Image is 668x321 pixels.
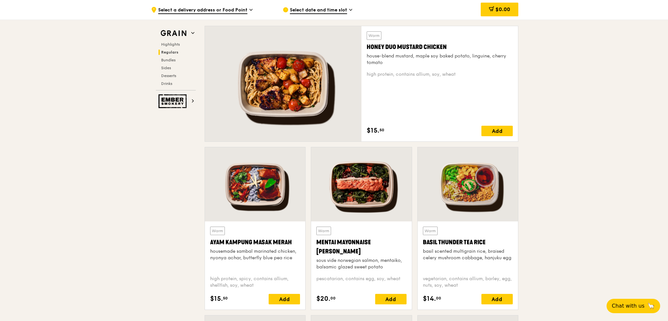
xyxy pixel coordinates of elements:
span: Desserts [161,73,176,78]
button: Chat with us🦙 [607,299,660,313]
span: 00 [436,296,441,301]
div: Warm [210,227,225,235]
div: Add [481,294,513,304]
div: high protein, contains allium, soy, wheat [367,71,513,78]
span: Regulars [161,50,178,55]
span: Select a delivery address or Food Point [158,7,247,14]
div: Honey Duo Mustard Chicken [367,42,513,52]
span: $15. [210,294,223,304]
span: $0.00 [495,6,510,12]
div: high protein, spicy, contains allium, shellfish, soy, wheat [210,276,300,289]
span: $14. [423,294,436,304]
div: Add [375,294,407,304]
img: Ember Smokery web logo [159,94,189,108]
span: Bundles [161,58,175,62]
div: vegetarian, contains allium, barley, egg, nuts, soy, wheat [423,276,513,289]
span: $15. [367,126,379,136]
span: Highlights [161,42,180,47]
div: pescatarian, contains egg, soy, wheat [316,276,406,289]
div: Warm [367,31,381,40]
span: 🦙 [647,302,655,310]
div: Add [269,294,300,304]
div: Add [481,126,513,136]
div: Basil Thunder Tea Rice [423,238,513,247]
span: 00 [330,296,336,301]
span: $20. [316,294,330,304]
span: 50 [223,296,228,301]
span: Drinks [161,81,172,86]
span: Chat with us [612,302,644,310]
div: sous vide norwegian salmon, mentaiko, balsamic glazed sweet potato [316,257,406,270]
div: Ayam Kampung Masak Merah [210,238,300,247]
span: Select date and time slot [290,7,347,14]
div: Mentai Mayonnaise [PERSON_NAME] [316,238,406,256]
div: basil scented multigrain rice, braised celery mushroom cabbage, hanjuku egg [423,248,513,261]
span: 50 [379,127,384,133]
div: Warm [316,227,331,235]
div: house-blend mustard, maple soy baked potato, linguine, cherry tomato [367,53,513,66]
span: Sides [161,66,171,70]
div: housemade sambal marinated chicken, nyonya achar, butterfly blue pea rice [210,248,300,261]
div: Warm [423,227,438,235]
img: Grain web logo [159,27,189,39]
